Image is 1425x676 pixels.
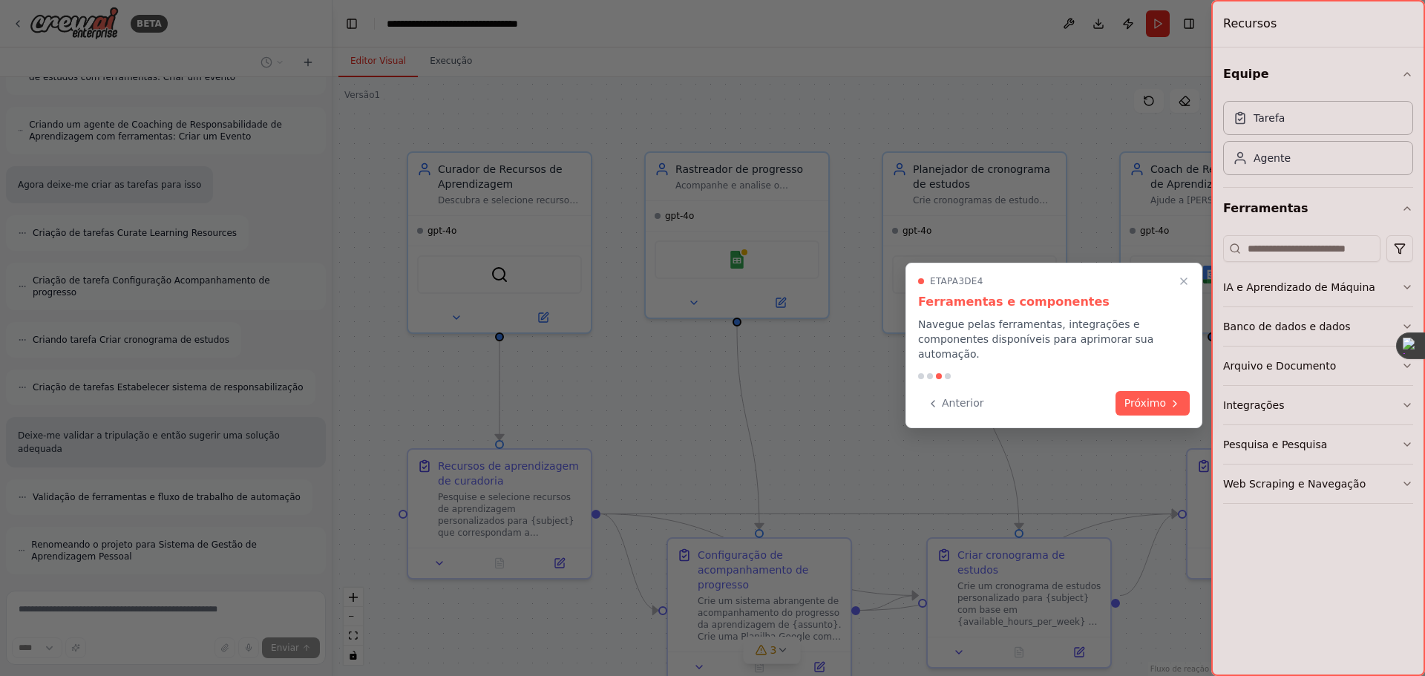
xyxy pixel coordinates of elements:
[930,276,958,286] font: Etapa
[977,276,983,286] font: 4
[942,397,984,409] font: Anterior
[918,318,1153,360] font: Navegue pelas ferramentas, integrações e componentes disponíveis para aprimorar sua automação.
[1175,272,1193,290] button: Passo a passo completo
[341,13,362,34] button: Ocultar barra lateral esquerda
[964,276,977,286] font: de
[1116,391,1190,416] button: Próximo
[1124,397,1166,409] font: Próximo
[958,276,964,286] font: 3
[918,391,993,416] button: Anterior
[918,295,1110,309] font: Ferramentas e componentes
